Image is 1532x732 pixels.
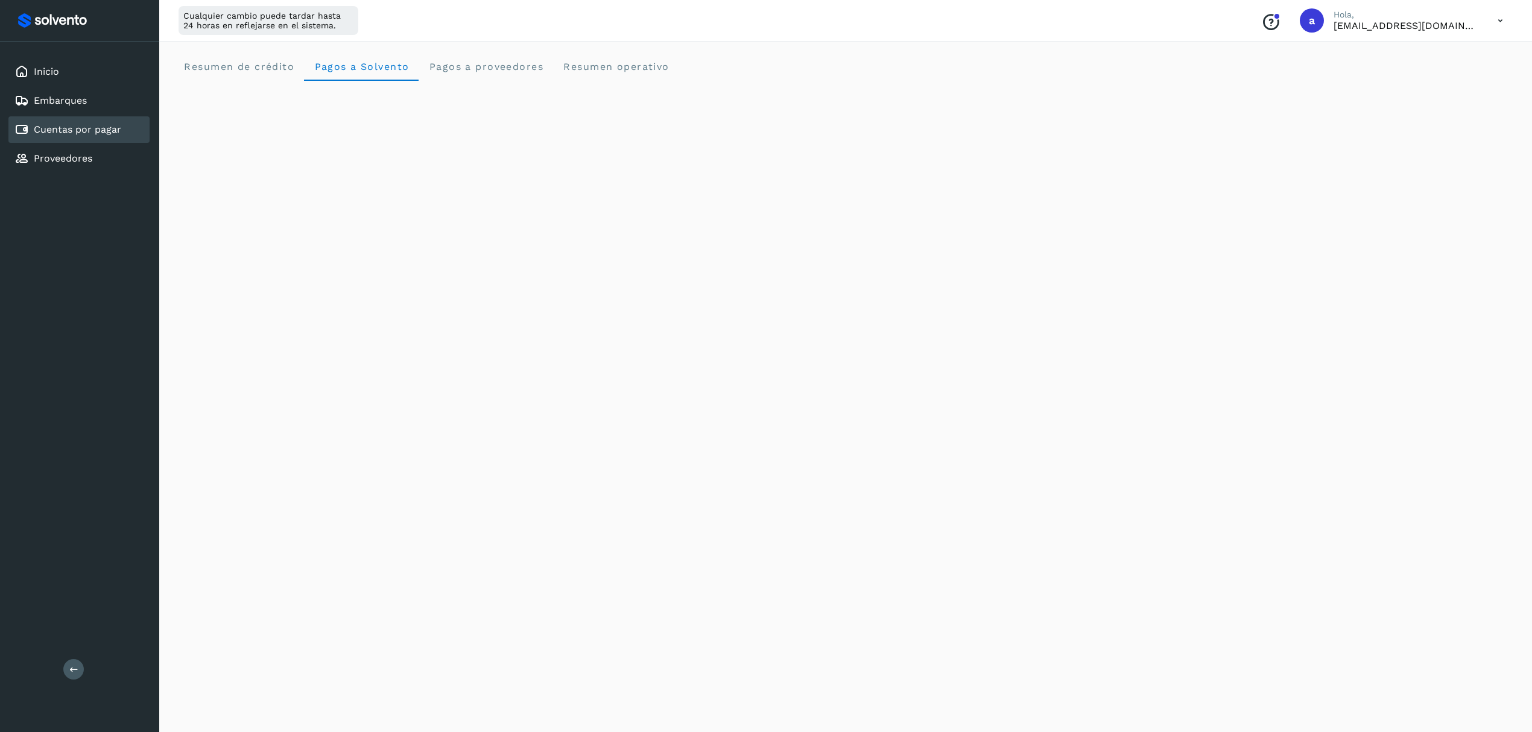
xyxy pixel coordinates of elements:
a: Inicio [34,66,59,77]
span: Resumen operativo [563,61,669,72]
a: Embarques [34,95,87,106]
a: Proveedores [34,153,92,164]
div: Proveedores [8,145,150,172]
p: Hola, [1334,10,1478,20]
div: Cuentas por pagar [8,116,150,143]
p: acruz@pakmailcentrooperativo.com [1334,20,1478,31]
div: Inicio [8,58,150,85]
span: Pagos a proveedores [428,61,543,72]
div: Embarques [8,87,150,114]
a: Cuentas por pagar [34,124,121,135]
div: Cualquier cambio puede tardar hasta 24 horas en reflejarse en el sistema. [179,6,358,35]
span: Resumen de crédito [183,61,294,72]
span: Pagos a Solvento [314,61,409,72]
